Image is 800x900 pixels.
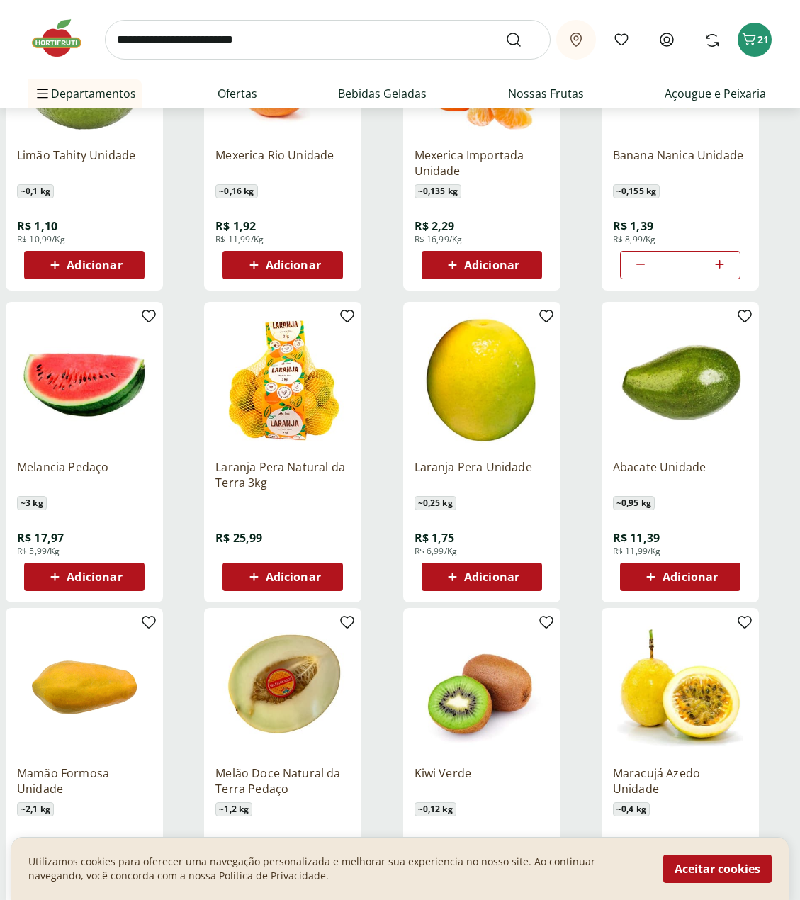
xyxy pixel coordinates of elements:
span: ~ 3 kg [17,496,47,510]
span: R$ 10,99/Kg [17,234,65,245]
a: Melancia Pedaço [17,459,152,490]
span: Adicionar [266,259,321,271]
button: Adicionar [222,563,343,591]
button: Adicionar [620,563,740,591]
a: Mexerica Rio Unidade [215,147,350,179]
a: Bebidas Geladas [338,85,427,102]
a: Mamão Formosa Unidade [17,765,152,797]
a: Mexerica Importada Unidade [415,147,549,179]
a: Limão Tahity Unidade [17,147,152,179]
span: ~ 1,2 kg [215,802,252,816]
span: Adicionar [663,571,718,583]
span: ~ 0,25 kg [415,496,456,510]
button: Adicionar [24,563,145,591]
span: R$ 2,29 [415,218,455,234]
span: R$ 17,97 [17,530,64,546]
a: Banana Nanica Unidade [613,147,748,179]
span: R$ 1,75 [415,530,455,546]
img: Melão Doce Natural da Terra Pedaço [215,619,350,754]
button: Submit Search [505,31,539,48]
span: R$ 1,10 [17,218,57,234]
a: Melão Doce Natural da Terra Pedaço [215,765,350,797]
button: Adicionar [422,251,542,279]
a: Açougue e Peixaria [665,85,766,102]
img: Hortifruti [28,17,99,60]
img: Laranja Pera Natural da Terra 3kg [215,313,350,448]
img: Abacate Unidade [613,313,748,448]
span: R$ 25,99 [215,530,262,546]
span: R$ 11,99/Kg [215,234,264,245]
span: R$ 6,99/Kg [415,546,458,557]
a: Kiwi Verde [415,765,549,797]
span: ~ 0,155 kg [613,184,660,198]
p: Utilizamos cookies para oferecer uma navegação personalizada e melhorar sua experiencia no nosso ... [28,855,646,883]
span: ~ 0,1 kg [17,184,54,198]
span: Adicionar [266,571,321,583]
span: R$ 1,92 [215,218,256,234]
button: Adicionar [222,251,343,279]
span: R$ 16,99/Kg [415,234,463,245]
img: Melancia Pedaço [17,313,152,448]
a: Abacate Unidade [613,459,748,490]
span: R$ 11,99/Kg [613,546,661,557]
span: ~ 2,1 kg [17,802,54,816]
button: Adicionar [24,251,145,279]
span: ~ 0,12 kg [415,802,456,816]
a: Maracujá Azedo Unidade [613,765,748,797]
a: Nossas Frutas [508,85,584,102]
span: Adicionar [464,259,519,271]
span: R$ 5,99/Kg [17,546,60,557]
span: R$ 11,39 [613,530,660,546]
span: R$ 8,99/Kg [613,234,656,245]
span: Departamentos [34,77,136,111]
span: Adicionar [67,259,122,271]
span: Adicionar [67,571,122,583]
a: Ofertas [218,85,257,102]
img: Mamão Formosa Unidade [17,619,152,754]
span: ~ 0,16 kg [215,184,257,198]
span: 21 [757,33,769,46]
button: Menu [34,77,51,111]
button: Adicionar [422,563,542,591]
span: R$ 1,39 [613,218,653,234]
span: ~ 0,135 kg [415,184,461,198]
img: Maracujá Azedo Unidade [613,619,748,754]
a: Laranja Pera Natural da Terra 3kg [215,459,350,490]
a: Laranja Pera Unidade [415,459,549,490]
span: Adicionar [464,571,519,583]
input: search [105,20,551,60]
span: ~ 0,95 kg [613,496,655,510]
button: Carrinho [738,23,772,57]
img: Kiwi Verde [415,619,549,754]
button: Aceitar cookies [663,855,772,883]
span: ~ 0,4 kg [613,802,650,816]
img: Laranja Pera Unidade [415,313,549,448]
